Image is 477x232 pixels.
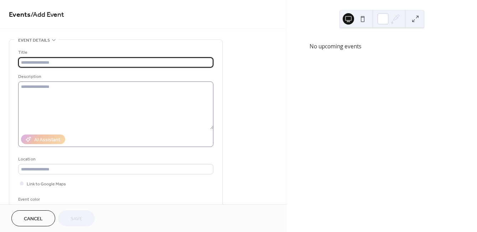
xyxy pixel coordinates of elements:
a: Events [9,8,31,22]
div: Description [18,73,212,80]
div: Event color [18,196,72,203]
span: Cancel [24,215,43,223]
span: Link to Google Maps [27,180,66,188]
span: Event details [18,37,50,44]
div: No upcoming events [310,42,454,51]
div: Title [18,49,212,56]
div: Location [18,155,212,163]
span: / Add Event [31,8,64,22]
button: Cancel [11,210,55,226]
